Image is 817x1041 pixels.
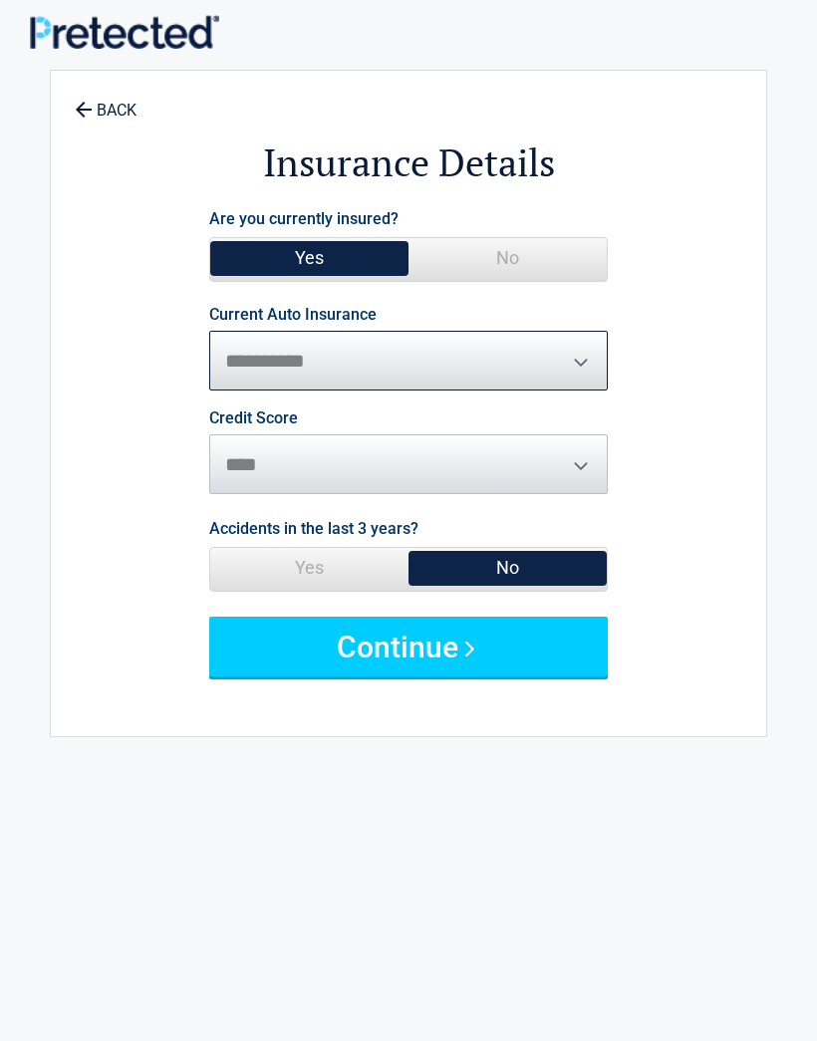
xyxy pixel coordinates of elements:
span: Yes [210,238,408,278]
label: Accidents in the last 3 years? [209,515,418,542]
label: Current Auto Insurance [209,307,377,323]
label: Credit Score [209,410,298,426]
label: Are you currently insured? [209,205,399,232]
img: Main Logo [30,15,219,49]
span: No [408,548,607,588]
span: No [408,238,607,278]
h2: Insurance Details [61,137,756,188]
a: BACK [71,84,140,119]
button: Continue [209,617,608,676]
span: Yes [210,548,408,588]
